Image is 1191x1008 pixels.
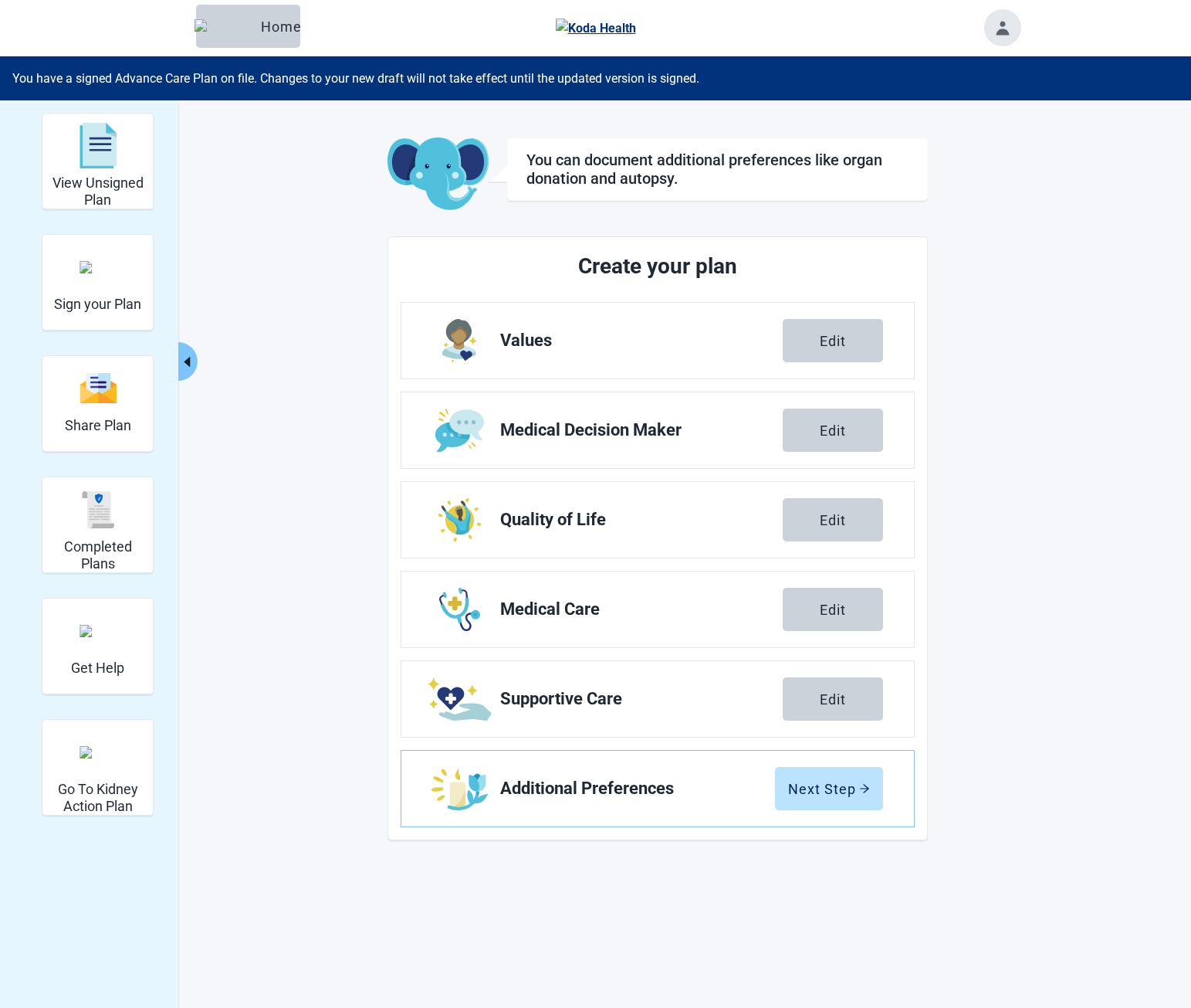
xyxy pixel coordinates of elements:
[820,691,846,707] div: Edit
[458,249,857,283] h2: Create your plan
[500,511,783,529] span: Quality of Life
[401,751,914,826] a: Edit Additional Preferences section
[208,19,288,34] div: Home
[775,767,883,810] button: Next Steparrow-right
[401,482,914,558] a: Edit Quality of Life section
[49,538,147,572] h2: Completed Plans
[195,19,255,33] img: Elephant
[80,625,117,637] img: person-question.svg
[80,261,117,273] img: make_plan_official.svg
[820,512,846,528] div: Edit
[54,296,141,313] h2: Sign your Plan
[42,234,154,331] div: Sign your Plan
[500,421,783,440] span: Medical Decision Maker
[42,598,154,694] div: Get Help
[556,19,636,38] img: Koda Health
[42,355,154,452] div: Share Plan
[180,355,195,369] span: caret-left
[49,781,147,814] h2: Go To Kidney Action Plan
[500,600,783,619] span: Medical Care
[80,491,117,528] img: svg%3e
[500,779,775,798] span: Additional Preferences
[401,303,914,378] a: Edit Values section
[783,588,883,631] button: Edit
[984,9,1021,46] button: Toggle account menu
[387,137,489,212] img: Koda Elephant
[500,331,783,350] span: Values
[788,781,870,796] div: Next Step
[42,113,154,209] div: View Unsigned Plan
[295,137,1020,840] main: Main content
[401,572,914,647] a: Edit Medical Care section
[71,660,124,677] h2: Get Help
[80,746,117,759] img: kidney_action_plan.svg
[42,477,154,573] div: Completed Plans
[783,319,883,362] button: Edit
[859,783,870,794] span: arrow-right
[65,417,131,434] h2: Share Plan
[783,409,883,452] button: Edit
[80,372,117,405] img: svg%3e
[49,175,147,208] h2: View Unsigned Plan
[500,690,783,708] span: Supportive Care
[196,5,300,48] button: ElephantHome
[80,123,117,169] img: svg%3e
[526,151,908,188] h1: You can document additional preferences like organ donation and autopsy.
[401,392,914,468] a: Edit Medical Decision Maker section
[178,342,198,381] button: Collapse menu
[42,719,154,816] div: Go To Kidney Action Plan
[820,423,846,438] div: Edit
[783,498,883,541] button: Edit
[401,661,914,737] a: Edit Supportive Care section
[820,333,846,348] div: Edit
[783,677,883,721] button: Edit
[820,602,846,617] div: Edit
